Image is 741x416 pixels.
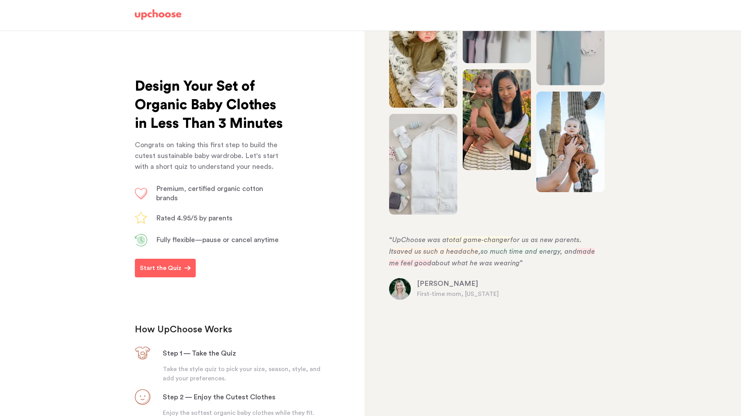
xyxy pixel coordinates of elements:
[431,260,522,266] span: about what he was wearing”
[536,91,605,192] img: A mother and her baby boy smiling at the cameraa
[478,248,481,255] span: ,
[389,278,411,300] img: Kylie U.
[417,279,601,289] p: [PERSON_NAME]
[156,185,263,201] span: Premium, certified organic cotton brands
[135,389,150,405] img: Step 2 — Enjoy
[156,236,279,243] span: Fully flexible—pause or cancel anytime
[140,263,181,273] p: Start the Quiz
[156,215,233,222] span: Rated 4.95/5 by parents
[135,9,181,24] a: UpChoose
[163,364,324,383] p: Take the style quiz to pick your size, season, style, and add your preferences.
[389,114,457,215] img: A mother holding her baby in her arms
[135,9,181,20] img: UpChoose
[135,139,284,172] p: Congrats on taking this first step to build the cutest sustainable baby wardrobe. Let's start wit...
[135,324,324,336] h2: How UpChoose Works
[135,234,147,246] img: Less than 5 minutes spent
[481,248,560,255] span: so much time and energy
[463,69,531,170] img: A mother holding her daughter in her arms in a garden, smiling at the camera
[389,236,446,243] span: “UpChoose was a
[560,248,577,255] span: , and
[135,212,147,224] img: Overall rating 4.9
[135,79,283,131] span: Design Your Set of Organic Baby Clothes in Less Than 3 Minutes
[135,188,147,199] img: Heart
[135,347,150,360] img: Step 1 — Design your set
[446,236,510,243] span: total game-changer
[417,289,601,299] p: First-time mom, [US_STATE]
[163,393,324,402] h3: Step 2 — Enjoy the Cutest Clothes
[135,259,196,277] button: Start the Quiz
[393,248,478,255] span: saved us such a headache
[389,7,457,108] img: A woman laying down with her newborn baby and smiling
[163,349,324,358] h3: Step 1 — Take the Quiz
